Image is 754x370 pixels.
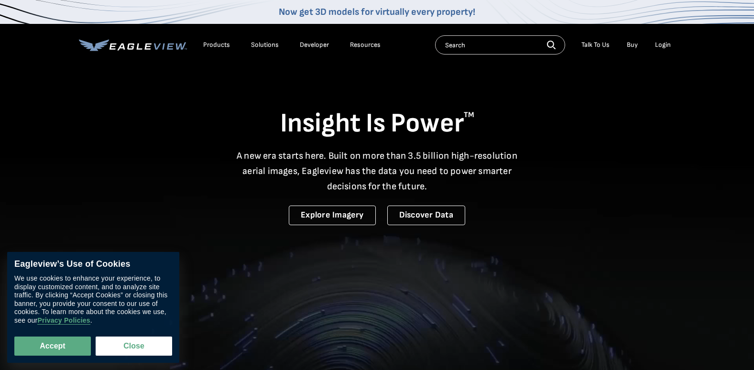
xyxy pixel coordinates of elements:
a: Developer [300,41,329,49]
button: Accept [14,337,91,356]
input: Search [435,35,565,54]
a: Discover Data [387,206,465,225]
div: Login [655,41,671,49]
a: Privacy Policies [37,316,90,325]
div: Resources [350,41,381,49]
sup: TM [464,110,474,120]
div: Products [203,41,230,49]
div: We use cookies to enhance your experience, to display customized content, and to analyze site tra... [14,274,172,325]
h1: Insight Is Power [79,107,676,141]
button: Close [96,337,172,356]
div: Solutions [251,41,279,49]
a: Explore Imagery [289,206,376,225]
a: Now get 3D models for virtually every property! [279,6,475,18]
div: Talk To Us [581,41,610,49]
p: A new era starts here. Built on more than 3.5 billion high-resolution aerial images, Eagleview ha... [231,148,524,194]
a: Buy [627,41,638,49]
div: Eagleview’s Use of Cookies [14,259,172,270]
